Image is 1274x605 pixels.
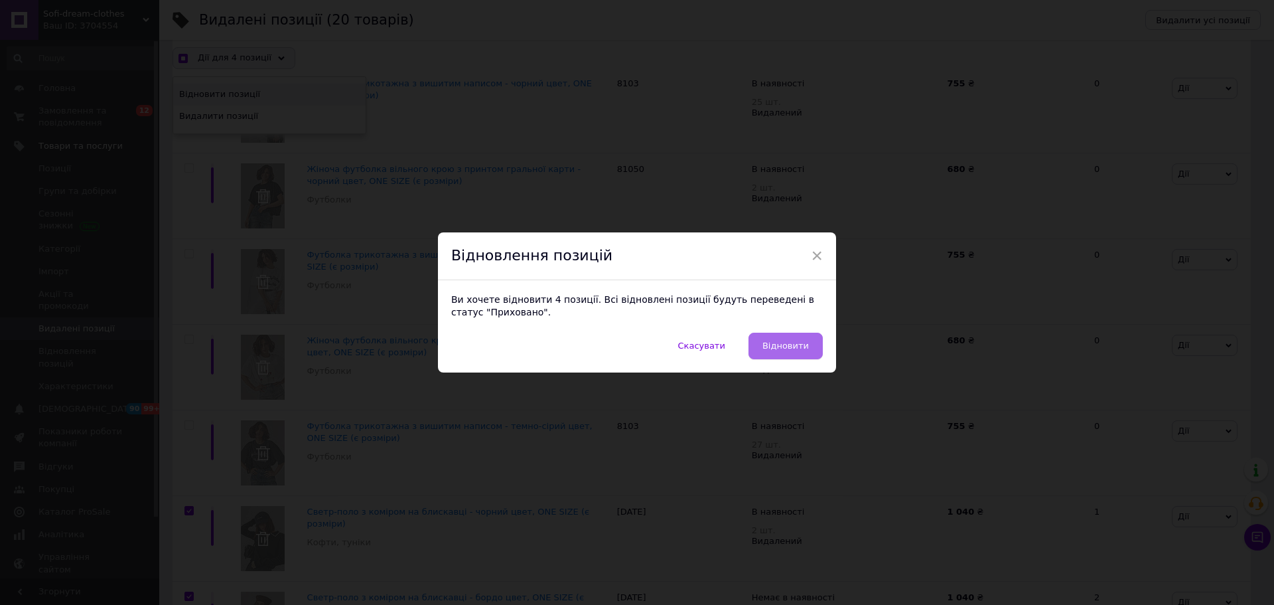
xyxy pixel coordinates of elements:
button: Скасувати [664,333,739,359]
div: Відновлення позицій [438,232,836,280]
span: Скасувати [678,341,725,351]
button: Відновити [748,333,823,359]
span: Відновити [762,341,809,351]
p: Ви хочете відновити 4 позиції. Всі відновлені позиції будуть переведені в статус "Приховано". [451,294,823,319]
span: × [811,244,823,267]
